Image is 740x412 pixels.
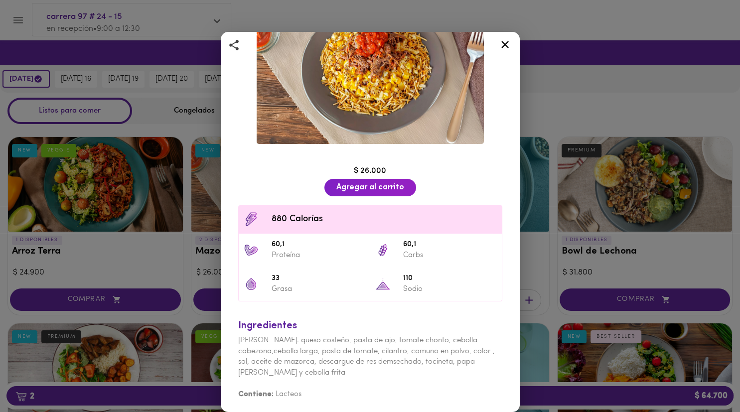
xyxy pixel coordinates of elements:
span: [PERSON_NAME]. queso costeño, pasta de ajo, tomate chonto, cebolla cabezona,cebolla larga, pasta ... [238,337,495,376]
iframe: Messagebird Livechat Widget [682,354,730,402]
img: 60,1 Carbs [375,243,390,258]
p: Carbs [403,250,497,261]
img: 110 Sodio [375,276,390,291]
span: 880 Calorías [272,213,497,226]
span: 60,1 [272,239,365,251]
b: Contiene: [238,391,274,398]
span: 110 [403,273,497,284]
p: Proteína [272,250,365,261]
p: Sodio [403,284,497,294]
button: Agregar al carrito [324,179,416,196]
img: 33 Grasa [244,276,259,291]
p: Grasa [272,284,365,294]
span: 33 [272,273,365,284]
span: 60,1 [403,239,497,251]
div: Ingredientes [238,319,502,333]
div: $ 26.000 [233,165,507,177]
img: Contenido calórico [244,212,259,227]
div: Lacteos [238,378,502,400]
img: 60,1 Proteína [244,243,259,258]
span: Agregar al carrito [336,183,404,192]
